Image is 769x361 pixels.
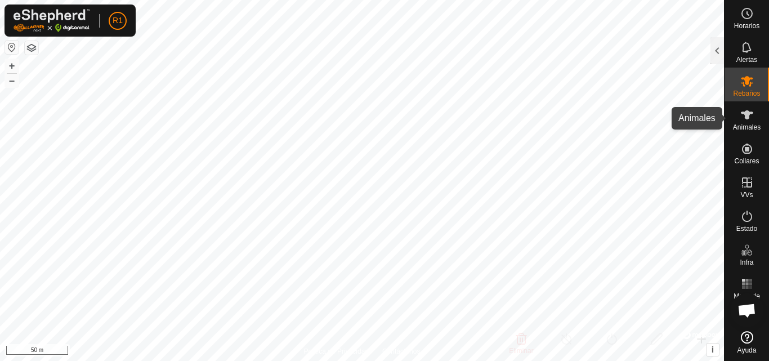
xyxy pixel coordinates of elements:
button: i [707,344,719,356]
span: Mapa de Calor [727,293,766,306]
button: Restablecer Mapa [5,41,19,54]
div: Chat abierto [730,293,764,327]
button: Capas del Mapa [25,41,38,55]
a: Política de Privacidad [304,346,369,356]
span: R1 [113,15,123,26]
button: – [5,74,19,87]
button: + [5,59,19,73]
span: Infra [740,259,753,266]
span: Rebaños [733,90,760,97]
span: Animales [733,124,761,131]
span: Ayuda [737,347,757,354]
span: Alertas [736,56,757,63]
img: Logo Gallagher [14,9,90,32]
span: Collares [734,158,759,164]
a: Contáctenos [382,346,420,356]
span: i [712,345,714,354]
span: VVs [740,191,753,198]
span: Horarios [734,23,759,29]
span: Estado [736,225,757,232]
a: Ayuda [725,327,769,358]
